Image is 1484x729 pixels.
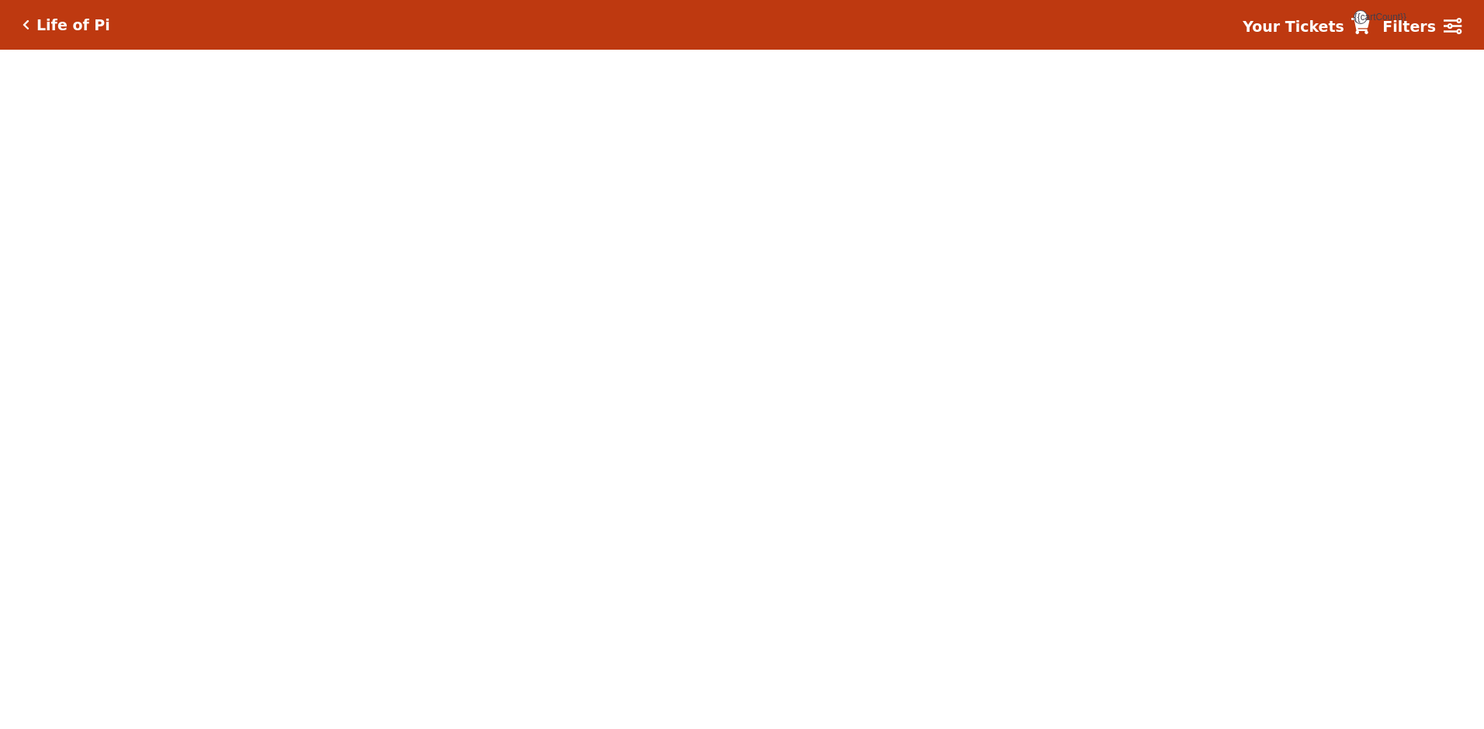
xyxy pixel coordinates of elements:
h5: Life of Pi [36,16,110,34]
a: Click here to go back to filters [23,19,29,30]
a: Your Tickets {{cartCount}} [1243,16,1370,38]
strong: Filters [1382,18,1436,35]
a: Filters [1382,16,1461,38]
strong: Your Tickets [1243,18,1344,35]
span: {{cartCount}} [1354,10,1368,24]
